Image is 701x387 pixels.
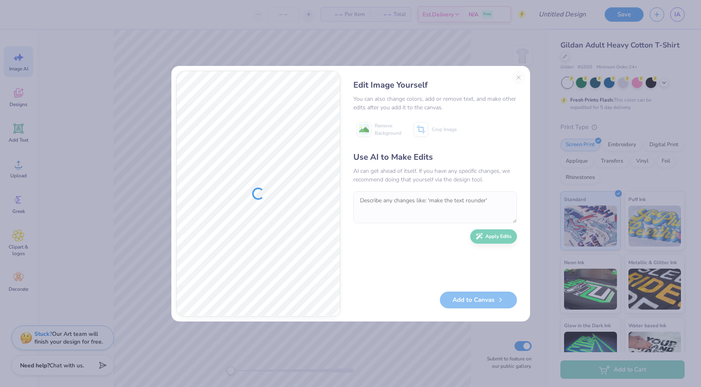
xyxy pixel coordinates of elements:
span: Remove Background [375,122,401,137]
div: Edit Image Yourself [353,79,517,91]
button: Remove Background [353,119,405,140]
div: AI can get ahead of itself. If you have any specific changes, we recommend doing that yourself vi... [353,167,517,184]
div: You can also change colors, add or remove text, and make other edits after you add it to the canvas. [353,95,517,112]
div: Use AI to Make Edits [353,151,517,163]
button: Crop Image [410,119,462,140]
span: Crop Image [432,126,457,133]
